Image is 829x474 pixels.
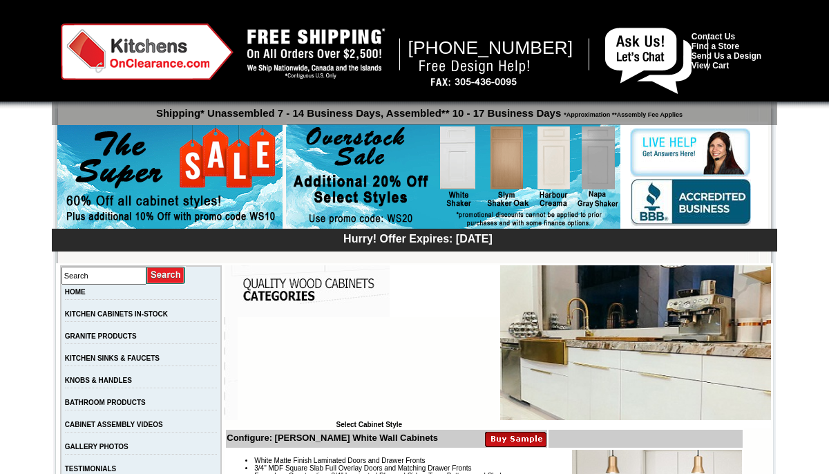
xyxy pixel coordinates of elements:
a: Contact Us [692,32,735,41]
div: Hurry! Offer Expires: [DATE] [59,231,777,245]
a: CABINET ASSEMBLY VIDEOS [65,421,163,428]
b: Select Cabinet Style [336,421,402,428]
a: KNOBS & HANDLES [65,377,132,384]
a: View Cart [692,61,729,70]
b: Configure: [PERSON_NAME] White Wall Cabinets [227,433,438,443]
span: White Matte Finish Laminated Doors and Drawer Fronts [254,457,425,464]
span: *Approximation **Assembly Fee Applies [561,108,683,118]
a: KITCHEN CABINETS IN-STOCK [65,310,168,318]
a: Find a Store [692,41,739,51]
a: GALLERY PHOTOS [65,443,128,451]
iframe: Browser incompatible [238,317,500,421]
span: [PHONE_NUMBER] [408,37,573,58]
a: KITCHEN SINKS & FAUCETS [65,354,160,362]
a: Send Us a Design [692,51,761,61]
a: GRANITE PRODUCTS [65,332,137,340]
a: HOME [65,288,86,296]
p: Shipping* Unassembled 7 - 14 Business Days, Assembled** 10 - 17 Business Days [59,101,777,119]
img: Kitchens on Clearance Logo [61,23,234,80]
a: TESTIMONIALS [65,465,116,473]
a: BATHROOM PRODUCTS [65,399,146,406]
input: Submit [146,266,186,285]
span: 3/4" MDF Square Slab Full Overlay Doors and Matching Drawer Fronts [254,464,471,472]
img: Della Matte White [500,265,771,420]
